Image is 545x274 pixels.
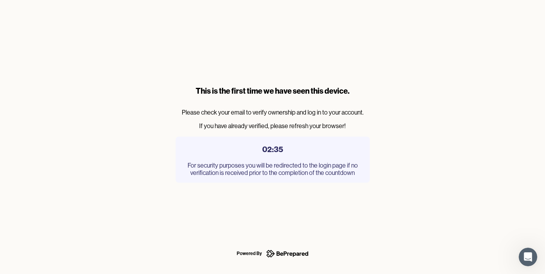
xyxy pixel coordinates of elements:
[183,162,362,176] p: For security purposes you will be redirected to the login page if no verification is received pri...
[519,248,537,266] iframe: Intercom live chat
[262,144,283,154] strong: 02:35
[176,122,370,130] p: If you have already verified, please refresh your browser!
[176,109,370,116] p: Please check your email to verify ownership and log in to your account.
[176,86,370,96] div: This is the first time we have seen this device.
[237,249,262,258] div: Powered By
